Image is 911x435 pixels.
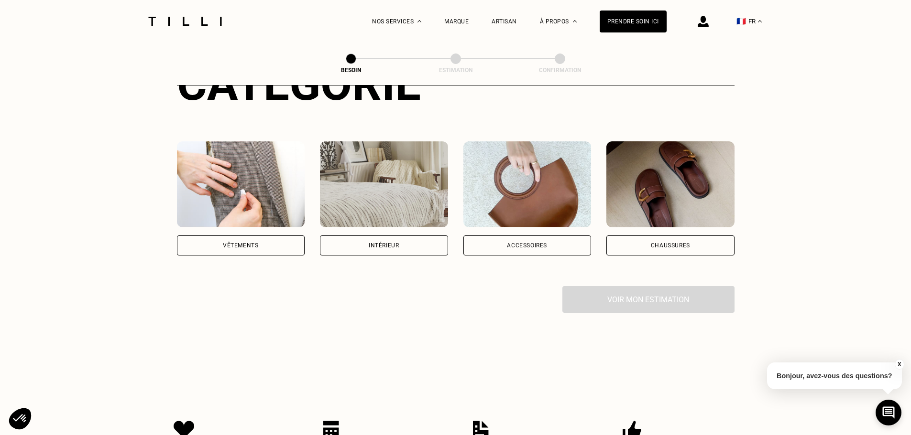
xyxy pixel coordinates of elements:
[894,359,904,370] button: X
[408,67,504,74] div: Estimation
[320,141,448,227] img: Intérieur
[492,18,517,25] a: Artisan
[606,141,735,227] img: Chaussures
[736,17,746,26] span: 🇫🇷
[417,20,421,22] img: Menu déroulant
[177,141,305,227] img: Vêtements
[758,20,762,22] img: menu déroulant
[463,141,592,227] img: Accessoires
[444,18,469,25] a: Marque
[145,17,225,26] img: Logo du service de couturière Tilli
[651,243,690,248] div: Chaussures
[767,362,902,389] p: Bonjour, avez-vous des questions?
[600,11,667,32] a: Prendre soin ici
[223,243,258,248] div: Vêtements
[507,243,547,248] div: Accessoires
[369,243,399,248] div: Intérieur
[573,20,577,22] img: Menu déroulant à propos
[512,67,608,74] div: Confirmation
[303,67,399,74] div: Besoin
[698,16,709,27] img: icône connexion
